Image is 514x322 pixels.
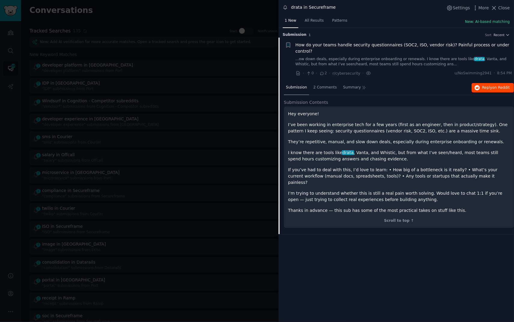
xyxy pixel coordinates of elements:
span: Patterns [332,18,347,23]
span: · [362,70,363,76]
button: Recent [494,33,510,37]
span: Reply [482,85,510,91]
span: Recent [494,33,504,37]
p: I’m trying to understand whether this is still a real pain worth solving. Would love to chat 1:1 ... [288,190,510,203]
span: 8:54 PM [497,71,512,76]
span: Summary [343,85,361,90]
span: drata [474,57,485,61]
p: Thanks in advance — this sub has some of the most practical takes on stuff like this. [288,207,510,214]
button: More [472,5,489,11]
span: 2 [319,71,327,76]
div: Scroll to top ↑ [288,218,510,224]
a: Patterns [330,16,349,28]
span: Submission [286,85,307,90]
span: Submission [283,32,306,38]
a: ...ow down deals, especially during enterprise onboarding or renewals. I know there are tools lik... [296,57,512,67]
span: · [329,70,330,76]
p: I know there are tools like , Vanta, and Whistic, but from what I’ve seen/heard, most teams still... [288,150,510,162]
span: · [316,70,317,76]
button: Settings [446,5,470,11]
span: More [479,5,489,11]
span: All Results [305,18,324,23]
div: Sort [485,33,492,37]
a: 1 New [283,16,298,28]
button: New: AI-based matching [465,19,510,25]
span: 1 New [285,18,296,23]
span: · [494,71,495,76]
a: All Results [303,16,326,28]
span: 0 [306,71,314,76]
button: Replyon Reddit [472,83,514,93]
span: r/cybersecurity [333,71,360,76]
p: They’re repetitive, manual, and slow down deals, especially during enterprise onboarding or renew... [288,139,510,145]
p: I’ve been working in enterprise tech for a few years (first as an engineer, then in product/strat... [288,122,510,134]
span: u/NoSwimming2941 [455,71,492,76]
p: If you’ve had to deal with this, I’d love to learn: • How big of a bottleneck is it really? • Wha... [288,167,510,186]
span: Settings [453,5,470,11]
span: 2 Comments [313,85,337,90]
p: Hey everyone! [288,111,510,117]
span: on Reddit [492,85,510,90]
span: · [303,70,304,76]
span: Close [498,5,510,11]
div: drata in Secureframe [291,4,336,11]
a: How do your teams handle security questionnaires (SOC2, ISO, vendor risk)? Painful process or und... [296,42,512,54]
span: drata [342,150,354,155]
button: Close [491,5,510,11]
span: Submission Contents [284,99,328,106]
span: 1 [309,33,311,37]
